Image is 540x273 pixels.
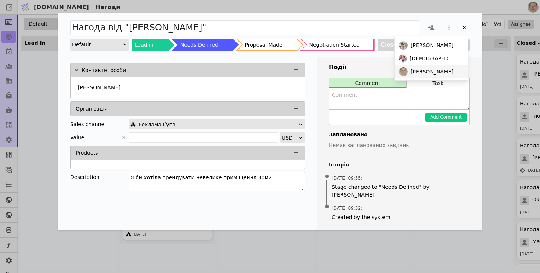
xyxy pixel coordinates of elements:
[58,13,482,230] div: Add Opportunity
[82,67,126,74] p: Контактні особи
[410,55,461,62] span: [DEMOGRAPHIC_DATA]
[129,172,305,191] textarea: Я би хотіла орендувати невелике приміщення 30м2
[332,175,362,182] span: [DATE] 09:55 :
[411,42,453,49] span: [PERSON_NAME]
[399,54,407,63] img: Хр
[72,39,122,50] div: Default
[245,39,282,51] div: Proposal Made
[329,131,470,139] h4: Заплановано
[407,78,469,88] button: Task
[399,41,408,50] img: AS
[309,39,359,51] div: Negotiation Started
[425,113,467,122] button: Add Comment
[332,183,467,199] span: Stage changed to "Needs Defined" by [PERSON_NAME]
[70,172,129,182] div: Description
[135,39,154,51] div: Lead in
[282,133,298,143] div: USD
[324,198,331,216] span: •
[70,119,106,129] div: Sales channel
[378,39,422,51] button: Closed - Lost
[180,39,218,51] div: Needs Defined
[329,78,406,88] button: Comment
[332,213,467,221] span: Created by the system
[76,149,98,157] p: Products
[329,141,470,149] p: Немає запланованих завдань
[329,161,470,169] h4: Історія
[411,68,453,76] span: [PERSON_NAME]
[324,168,331,186] span: •
[76,105,108,113] p: Організація
[332,205,362,212] span: [DATE] 09:32 :
[130,122,136,127] img: google-ads.svg
[138,119,175,130] span: Реклама Ґуґл
[70,132,84,143] span: Value
[329,63,470,72] h3: Події
[78,84,120,91] p: [PERSON_NAME]
[399,67,408,76] img: РS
